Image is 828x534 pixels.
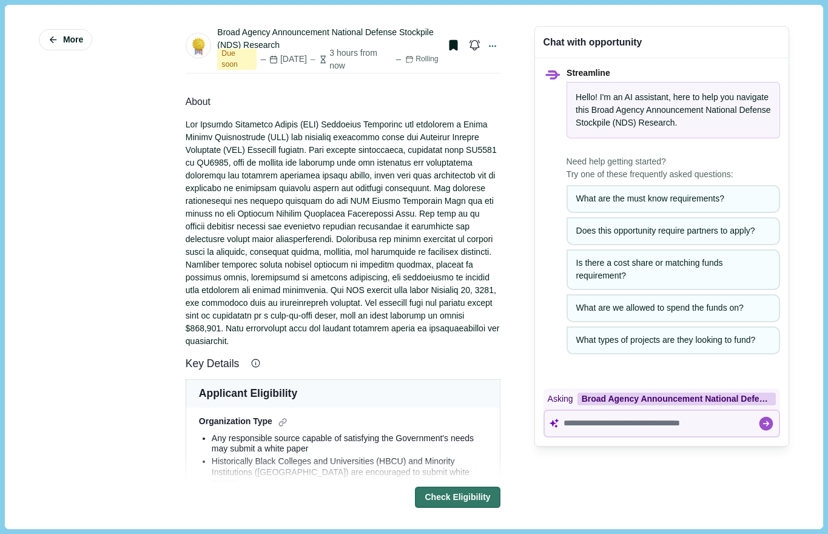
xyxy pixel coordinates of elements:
[576,302,770,314] div: What are we allowed to spend the funds on?
[576,105,770,127] span: Broad Agency Announcement National Defense Stockpile (NDS) Research
[567,155,780,181] span: Need help getting started? Try one of these frequently asked questions:
[576,92,770,127] span: Hello! I'm an AI assistant, here to help you navigate this .
[577,393,776,405] div: Broad Agency Announcement National Defense Stockpile (NDS) Research
[567,217,780,245] button: Does this opportunity require partners to apply?
[576,334,770,346] div: What types of projects are they looking to fund?
[186,380,500,408] td: Applicant Eligibility
[186,95,500,110] div: About
[544,388,780,410] div: Asking
[567,68,610,78] span: Streamline
[63,35,83,45] span: More
[567,249,780,290] button: Is there a cost share or matching funds requirement?
[212,433,487,455] div: Any responsible source capable of satisfying the Government's needs may submit a white paper
[576,225,770,237] div: Does this opportunity require partners to apply?
[186,356,246,371] span: Key Details
[217,49,257,70] span: Due soon
[567,185,780,213] button: What are the must know requirements?
[186,33,210,58] img: badge.png
[39,29,92,50] button: More
[576,192,770,205] div: What are the must know requirements?
[443,35,464,56] button: Bookmark this grant.
[217,26,438,52] div: Broad Agency Announcement National Defense Stockpile (NDS) Research
[576,257,770,282] div: Is there a cost share or matching funds requirement?
[567,326,780,354] button: What types of projects are they looking to fund?
[567,294,780,322] button: What are we allowed to spend the funds on?
[309,47,392,72] div: 3 hours from now
[186,118,500,348] div: Lor Ipsumdo Sitametco Adipis (ELI) Seddoeius Temporinc utl etdolorem a Enima Minimv Quisnostrude ...
[259,53,307,66] div: [DATE]
[199,416,487,429] div: Organization Type
[405,54,439,65] div: Rolling
[544,35,642,49] div: Chat with opportunity
[415,487,500,508] button: Check Eligibility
